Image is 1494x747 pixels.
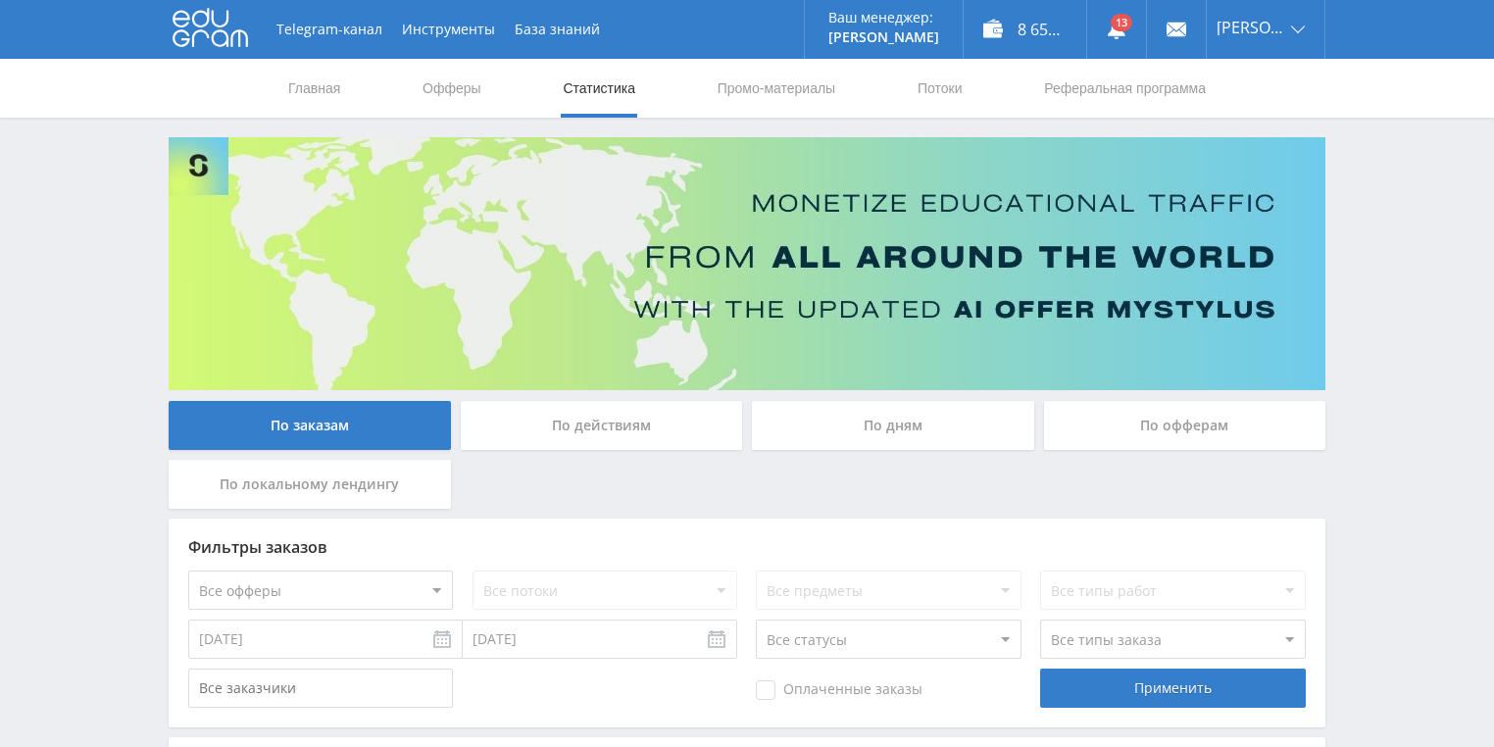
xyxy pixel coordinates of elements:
[1042,59,1208,118] a: Реферальная программа
[756,680,922,700] span: Оплаченные заказы
[716,59,837,118] a: Промо-материалы
[828,29,939,45] p: [PERSON_NAME]
[461,401,743,450] div: По действиям
[188,669,453,708] input: Все заказчики
[828,10,939,25] p: Ваш менеджер:
[916,59,965,118] a: Потоки
[1040,669,1305,708] div: Применить
[188,538,1306,556] div: Фильтры заказов
[561,59,637,118] a: Статистика
[169,137,1325,390] img: Banner
[1217,20,1285,35] span: [PERSON_NAME]
[169,401,451,450] div: По заказам
[1044,401,1326,450] div: По офферам
[752,401,1034,450] div: По дням
[421,59,483,118] a: Офферы
[286,59,342,118] a: Главная
[169,460,451,509] div: По локальному лендингу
